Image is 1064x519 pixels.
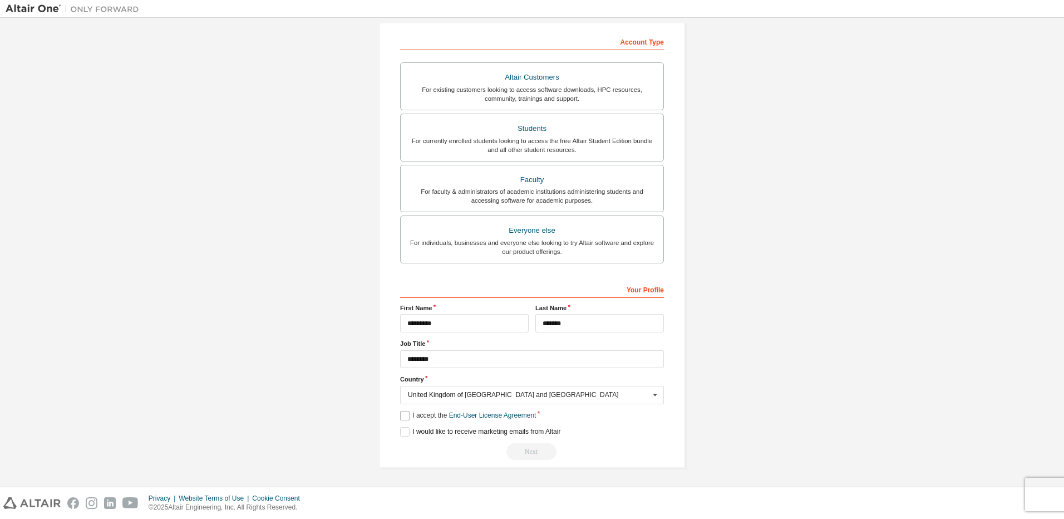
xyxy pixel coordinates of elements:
div: Account Type [400,32,664,50]
div: Students [407,121,657,136]
div: For individuals, businesses and everyone else looking to try Altair software and explore our prod... [407,238,657,256]
label: Last Name [535,303,664,312]
div: Altair Customers [407,70,657,85]
div: Read and acccept EULA to continue [400,443,664,460]
div: United Kingdom of [GEOGRAPHIC_DATA] and [GEOGRAPHIC_DATA] [408,391,650,398]
div: Your Profile [400,280,664,298]
div: For existing customers looking to access software downloads, HPC resources, community, trainings ... [407,85,657,103]
label: Country [400,375,664,384]
div: Privacy [149,494,179,503]
label: First Name [400,303,529,312]
div: For currently enrolled students looking to access the free Altair Student Edition bundle and all ... [407,136,657,154]
label: Job Title [400,339,664,348]
div: Website Terms of Use [179,494,252,503]
div: Cookie Consent [252,494,306,503]
img: instagram.svg [86,497,97,509]
div: For faculty & administrators of academic institutions administering students and accessing softwa... [407,187,657,205]
img: youtube.svg [122,497,139,509]
img: linkedin.svg [104,497,116,509]
img: altair_logo.svg [3,497,61,509]
a: End-User License Agreement [449,412,536,419]
div: Faculty [407,172,657,188]
label: I would like to receive marketing emails from Altair [400,427,560,437]
img: Altair One [6,3,145,14]
p: © 2025 Altair Engineering, Inc. All Rights Reserved. [149,503,307,512]
label: I accept the [400,411,536,420]
img: facebook.svg [67,497,79,509]
div: Everyone else [407,223,657,238]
